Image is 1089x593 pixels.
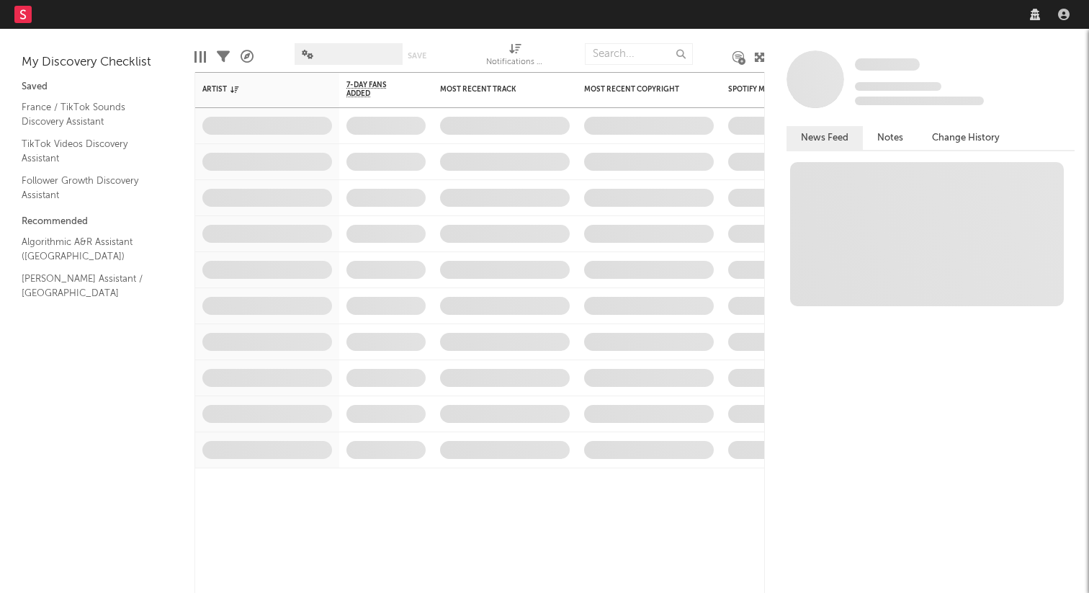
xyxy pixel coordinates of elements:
[194,36,206,78] div: Edit Columns
[440,85,548,94] div: Most Recent Track
[408,52,426,60] button: Save
[22,271,158,300] a: [PERSON_NAME] Assistant / [GEOGRAPHIC_DATA]
[855,58,920,72] a: Some Artist
[585,43,693,65] input: Search...
[486,54,544,71] div: Notifications (Artist)
[584,85,692,94] div: Most Recent Copyright
[22,213,173,231] div: Recommended
[855,82,941,91] span: Tracking Since: [DATE]
[918,126,1014,150] button: Change History
[22,79,173,96] div: Saved
[786,126,863,150] button: News Feed
[241,36,254,78] div: A&R Pipeline
[217,36,230,78] div: Filters
[855,58,920,71] span: Some Artist
[346,81,404,98] span: 7-Day Fans Added
[202,85,310,94] div: Artist
[22,99,158,129] a: France / TikTok Sounds Discovery Assistant
[22,173,158,202] a: Follower Growth Discovery Assistant
[22,136,158,166] a: TikTok Videos Discovery Assistant
[22,234,158,264] a: Algorithmic A&R Assistant ([GEOGRAPHIC_DATA])
[22,54,173,71] div: My Discovery Checklist
[855,97,984,105] span: 0 fans last week
[728,85,836,94] div: Spotify Monthly Listeners
[863,126,918,150] button: Notes
[486,36,544,78] div: Notifications (Artist)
